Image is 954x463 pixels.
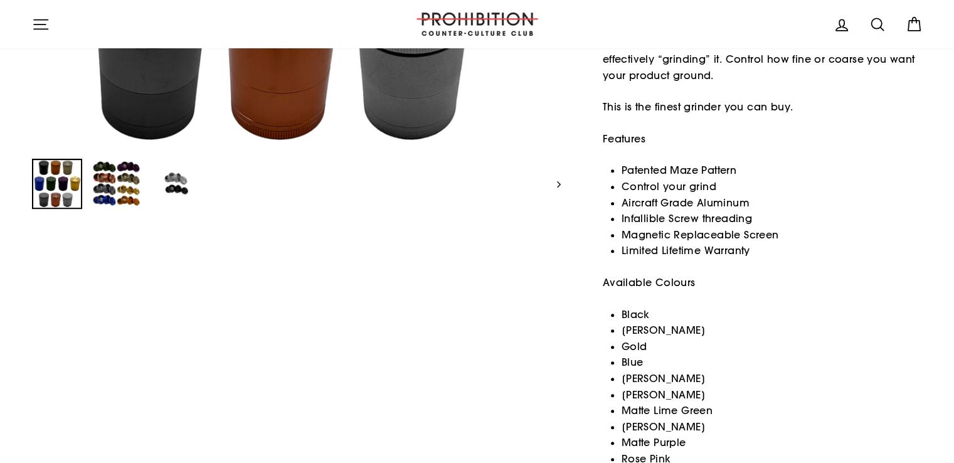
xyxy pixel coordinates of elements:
[622,243,923,259] li: Limited Lifetime Warranty
[622,307,923,323] li: Black
[622,371,923,387] li: [PERSON_NAME]
[603,99,923,115] p: This is the finest grinder you can buy.
[622,322,923,339] li: [PERSON_NAME]
[152,160,200,208] img: The Toothless Grinder 2.0 - Pattern Edition - 4PC - 1.5" Dia'
[622,387,923,403] li: [PERSON_NAME]
[622,354,923,371] li: Blue
[622,211,923,227] li: Infallible Screw threading
[545,159,561,209] button: Next
[622,419,923,435] li: [PERSON_NAME]
[622,195,923,211] li: Aircraft Grade Aluminum
[603,275,923,291] p: Available Colours
[622,179,923,195] li: Control your grind
[622,339,923,355] li: Gold
[622,403,923,419] li: Matte Lime Green
[622,227,923,243] li: Magnetic Replaceable Screen
[622,435,923,451] li: Matte Purple
[622,162,923,179] li: Patented Maze Pattern
[603,131,923,147] p: Features
[415,13,540,36] img: PROHIBITION COUNTER-CULTURE CLUB
[33,160,81,208] img: The Toothless Grinder 2.0 - Pattern Edition - 4PC - 1.5" Dia'
[93,160,140,208] img: The Toothless Grinder 2.0 - Pattern Edition - 4PC - 1.5" Dia'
